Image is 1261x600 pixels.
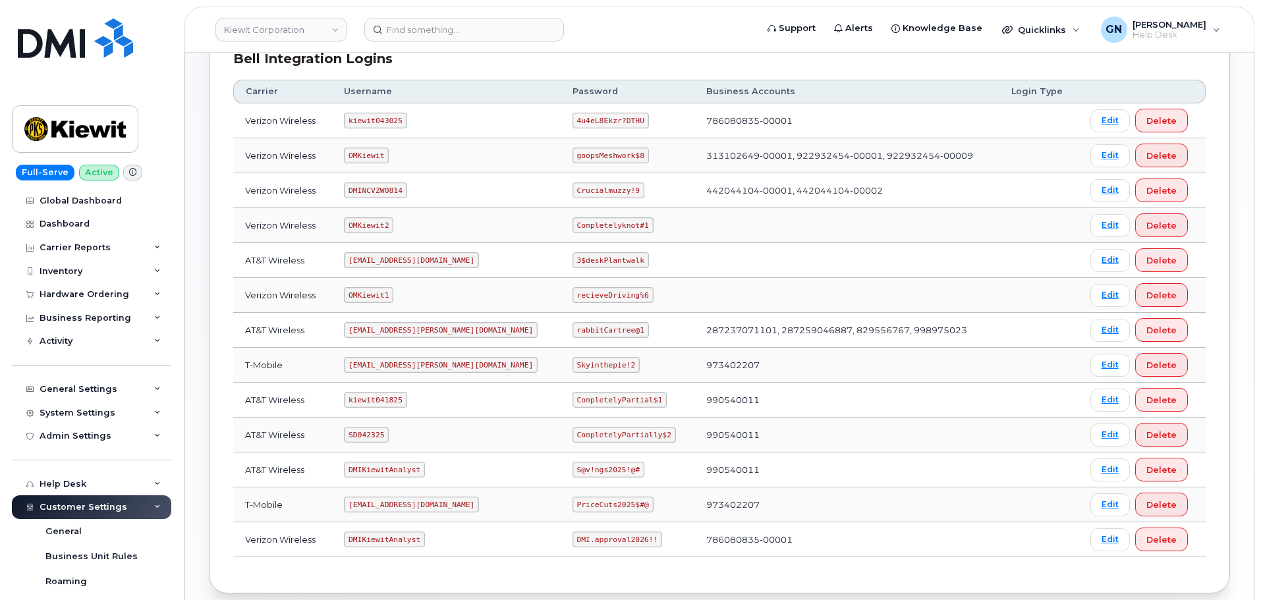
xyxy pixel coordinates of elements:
a: Edit [1090,109,1130,132]
span: Delete [1146,499,1177,511]
td: AT&T Wireless [233,452,332,487]
code: OMKiewit [344,148,389,163]
td: 990540011 [694,452,999,487]
button: Delete [1135,178,1188,202]
button: Delete [1135,353,1188,377]
button: Delete [1135,493,1188,516]
span: GN [1106,22,1122,38]
code: CompletelyPartially$2 [573,427,676,443]
a: Edit [1090,214,1130,237]
span: Delete [1146,254,1177,267]
code: [EMAIL_ADDRESS][DOMAIN_NAME] [344,252,479,268]
code: Completelyknot#1 [573,217,654,233]
code: [EMAIL_ADDRESS][PERSON_NAME][DOMAIN_NAME] [344,357,538,373]
code: Crucialmuzzy!9 [573,182,644,198]
a: Kiewit Corporation [215,18,347,41]
th: Username [332,80,561,103]
a: Edit [1090,528,1130,551]
a: Edit [1090,458,1130,481]
span: Delete [1146,115,1177,127]
button: Delete [1135,283,1188,307]
div: Bell Integration Logins [233,49,1206,68]
code: SD042325 [344,427,389,443]
code: kiewit041825 [344,392,406,408]
td: Verizon Wireless [233,103,332,138]
a: Edit [1090,179,1130,202]
a: Edit [1090,284,1130,307]
span: Delete [1146,394,1177,406]
a: Support [758,15,825,41]
span: Support [779,22,816,35]
span: Delete [1146,184,1177,197]
span: Knowledge Base [903,22,982,35]
td: Verizon Wireless [233,208,332,243]
a: Edit [1090,493,1130,516]
code: DMINCVZW0814 [344,182,406,198]
code: Skyinthepie!2 [573,357,640,373]
td: 786080835-00001 [694,103,999,138]
td: 786080835-00001 [694,522,999,557]
span: Delete [1146,324,1177,337]
a: Edit [1090,144,1130,167]
td: 973402207 [694,487,999,522]
code: recieveDriving%6 [573,287,654,303]
span: Help Desk [1133,30,1206,40]
td: T-Mobile [233,348,332,383]
span: Delete [1146,150,1177,162]
th: Login Type [999,80,1079,103]
button: Delete [1135,109,1188,132]
a: Edit [1090,249,1130,272]
span: Delete [1146,429,1177,441]
td: Verizon Wireless [233,173,332,208]
a: Edit [1090,423,1130,447]
button: Delete [1135,144,1188,167]
td: 990540011 [694,383,999,418]
td: Verizon Wireless [233,138,332,173]
th: Business Accounts [694,80,999,103]
td: 442044104-00001, 442044104-00002 [694,173,999,208]
a: Edit [1090,354,1130,377]
td: 973402207 [694,348,999,383]
a: Edit [1090,389,1130,412]
code: goopsMeshwork$8 [573,148,649,163]
code: DMIKiewitAnalyst [344,532,425,547]
div: Geoffrey Newport [1092,16,1229,43]
td: T-Mobile [233,487,332,522]
span: Quicklinks [1018,24,1066,35]
code: S@v!ngs2025!@# [573,462,644,477]
span: Alerts [845,22,873,35]
a: Edit [1090,319,1130,342]
button: Delete [1135,248,1188,272]
code: PriceCuts2025$#@ [573,497,654,512]
td: AT&T Wireless [233,383,332,418]
code: DMI.approval2026!! [573,532,662,547]
td: AT&T Wireless [233,243,332,278]
input: Find something... [364,18,564,41]
button: Delete [1135,458,1188,481]
code: OMKiewit2 [344,217,393,233]
td: AT&T Wireless [233,313,332,348]
button: Delete [1135,528,1188,551]
code: [EMAIL_ADDRESS][DOMAIN_NAME] [344,497,479,512]
code: 4u4eL8Ekzr?DTHU [573,113,649,128]
td: Verizon Wireless [233,522,332,557]
td: 287237071101, 287259046887, 829556767, 998975023 [694,313,999,348]
code: OMKiewit1 [344,287,393,303]
td: 313102649-00001, 922932454-00001, 922932454-00009 [694,138,999,173]
span: Delete [1146,359,1177,371]
span: Delete [1146,464,1177,476]
code: [EMAIL_ADDRESS][PERSON_NAME][DOMAIN_NAME] [344,322,538,338]
th: Password [561,80,694,103]
th: Carrier [233,80,332,103]
span: Delete [1146,533,1177,546]
div: Quicklinks [993,16,1089,43]
code: rabbitCartree@1 [573,322,649,338]
a: Knowledge Base [882,15,992,41]
span: Delete [1146,289,1177,302]
a: Alerts [825,15,882,41]
code: DMIKiewitAnalyst [344,462,425,477]
span: [PERSON_NAME] [1133,19,1206,30]
span: Delete [1146,219,1177,232]
td: AT&T Wireless [233,418,332,452]
button: Delete [1135,423,1188,447]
